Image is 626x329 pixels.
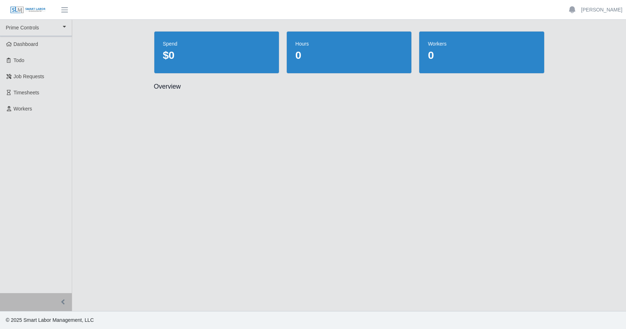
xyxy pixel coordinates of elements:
dd: 0 [428,49,535,62]
dt: spend [163,40,270,47]
span: © 2025 Smart Labor Management, LLC [6,317,94,323]
span: Dashboard [14,41,38,47]
h2: Overview [154,82,545,91]
a: [PERSON_NAME] [581,6,622,14]
span: Timesheets [14,90,39,95]
dd: 0 [295,49,403,62]
span: Workers [14,106,32,112]
span: Job Requests [14,74,45,79]
span: Todo [14,57,24,63]
dd: $0 [163,49,270,62]
dt: workers [428,40,535,47]
img: SLM Logo [10,6,46,14]
dt: hours [295,40,403,47]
